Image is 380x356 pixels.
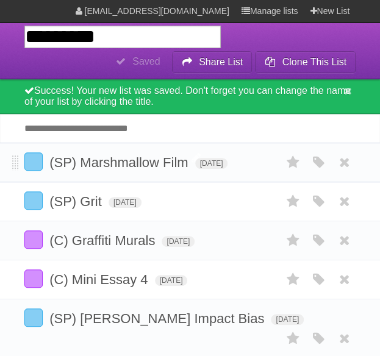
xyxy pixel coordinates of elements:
button: Clone This List [255,51,356,73]
label: Done [24,269,43,288]
span: (C) Graffiti Murals [49,233,158,248]
label: Star task [281,329,304,349]
b: Share List [199,57,243,67]
span: (SP) Grit [49,194,105,209]
span: [DATE] [109,197,142,208]
label: Star task [281,230,304,251]
b: Saved [132,56,160,66]
span: [DATE] [195,158,228,169]
label: Done [24,308,43,327]
label: Done [24,152,43,171]
label: Star task [281,269,304,290]
label: Star task [281,152,304,173]
span: (SP) Marshmallow Film [49,155,191,170]
span: [DATE] [162,236,195,247]
span: [DATE] [155,275,188,286]
button: Share List [172,51,253,73]
span: (C) Mini Essay 4 [49,272,151,287]
label: Done [24,191,43,210]
span: (SP) [PERSON_NAME] Impact Bias [49,311,267,326]
span: [DATE] [271,314,304,325]
label: Star task [281,191,304,212]
b: Clone This List [282,57,346,67]
label: Done [24,230,43,249]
